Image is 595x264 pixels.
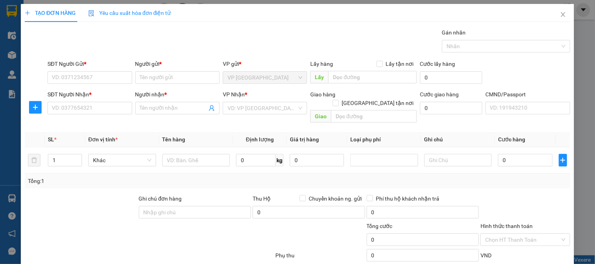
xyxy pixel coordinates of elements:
span: user-add [209,105,215,111]
span: Lấy [311,71,329,83]
th: Ghi chú [421,132,495,147]
span: Giao [311,110,331,123]
span: Khác [93,154,151,166]
button: plus [29,101,42,114]
span: Chuyển khoản ng. gửi [306,194,365,203]
span: close [560,11,566,18]
span: Đơn vị tính [88,136,118,143]
div: VP gửi [223,60,307,68]
input: Dọc đường [329,71,417,83]
div: Người nhận [135,90,220,99]
button: Close [552,4,574,26]
div: Tổng: 1 [28,177,230,185]
span: Lấy hàng [311,61,333,67]
span: SL [48,136,54,143]
th: Loại phụ phí [347,132,421,147]
span: plus [559,157,567,163]
label: Cước giao hàng [420,91,459,98]
label: Gán nhãn [442,29,466,36]
span: Cước hàng [498,136,525,143]
input: Cước giao hàng [420,102,483,114]
input: Ghi Chú [424,154,492,166]
span: VND [480,252,491,259]
span: plus [25,10,30,16]
button: delete [28,154,40,166]
span: Lấy tận nơi [383,60,417,68]
input: 0 [290,154,344,166]
img: icon [88,10,95,16]
span: Giá trị hàng [290,136,319,143]
label: Ghi chú đơn hàng [139,195,182,202]
span: Định lượng [246,136,274,143]
label: Hình thức thanh toán [480,223,533,229]
div: CMND/Passport [486,90,570,99]
span: [GEOGRAPHIC_DATA] tận nơi [339,99,417,107]
div: SĐT Người Nhận [47,90,132,99]
span: kg [276,154,284,166]
span: plus [29,104,41,110]
span: Giao hàng [311,91,336,98]
label: Cước lấy hàng [420,61,455,67]
input: Dọc đường [331,110,417,123]
span: VP Phú Bình [227,72,302,83]
span: TẠO ĐƠN HÀNG [25,10,76,16]
span: Phí thu hộ khách nhận trả [373,194,443,203]
input: Ghi chú đơn hàng [139,206,251,219]
span: VP Nhận [223,91,245,98]
div: SĐT Người Gửi [47,60,132,68]
span: Thu Hộ [253,195,271,202]
input: Cước lấy hàng [420,71,483,84]
button: plus [559,154,567,166]
span: Tổng cước [367,223,393,229]
input: VD: Bàn, Ghế [162,154,230,166]
span: Yêu cầu xuất hóa đơn điện tử [88,10,171,16]
div: Người gửi [135,60,220,68]
span: Tên hàng [162,136,186,143]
